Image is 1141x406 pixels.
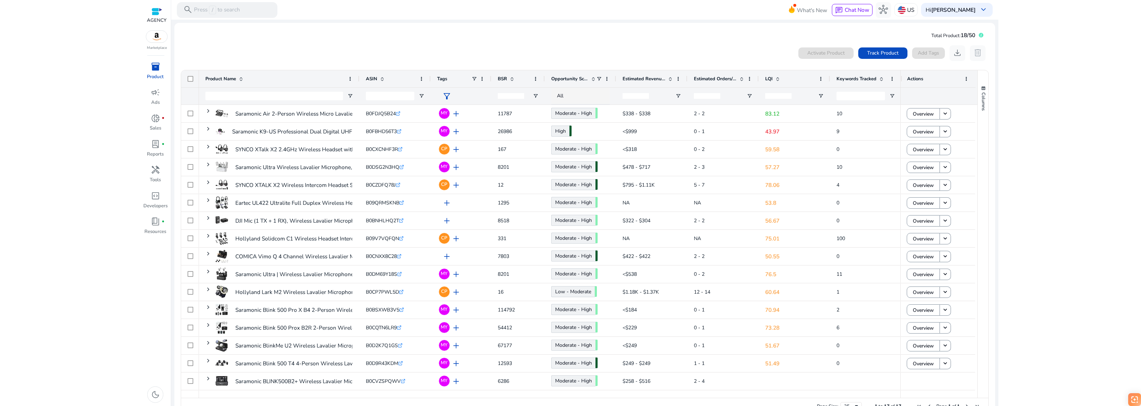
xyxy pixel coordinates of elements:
span: Overview [913,321,934,335]
span: 0 - 1 [694,128,705,135]
span: 4 [836,182,839,188]
span: $478 - $717 [623,164,650,171]
span: <$999 [623,128,637,135]
span: <$184 [623,306,637,313]
span: 10 [836,110,842,117]
span: 2 - 4 [694,378,705,385]
span: 6286 [498,378,509,385]
span: filter_alt [442,92,451,101]
p: 56.67 [765,213,824,228]
button: Overview [907,179,940,191]
img: 41tp45vgqWL._AC_US40_.jpg [215,232,228,245]
span: B0D9R43KDM [366,360,398,367]
a: Moderate - High [551,108,595,119]
button: Overview [907,233,940,244]
a: Low - Moderate [551,286,595,297]
span: 0 [836,199,839,206]
span: MY [441,343,447,347]
p: DJI Mic (1 TX + 1 RX), Wireless Lavalier Microphone, 250m (820... [235,213,398,228]
button: Track Product [858,47,907,59]
p: Reports [147,151,164,158]
a: book_4fiber_manual_recordResources [143,215,168,241]
span: 167 [498,146,506,153]
span: 100 [836,235,845,242]
span: <$229 [623,324,637,331]
span: $258 - $516 [623,378,650,385]
button: Overview [907,304,940,316]
span: fiber_manual_record [162,143,165,146]
span: 67.37 [595,375,598,386]
p: SYNCO XTalk X2 2.4GHz Wireless Headset with Microphone Intercom... [235,142,413,157]
button: Overview [907,269,940,280]
p: Resources [144,228,166,235]
mat-icon: keyboard_arrow_down [942,110,949,117]
span: 2 [836,306,839,313]
span: 54412 [498,324,512,331]
a: Moderate - High [551,250,595,262]
img: 415FrsHRpbL._AC_US40_.jpg [215,268,228,280]
a: Moderate - High [551,268,595,279]
span: B0CVZSPQWV [366,378,401,385]
span: 67.58 [595,143,598,154]
span: Opportunity Score [551,76,588,82]
span: 0 - 1 [694,342,705,349]
span: Tags [437,76,447,82]
p: Hollyland Solidcom C1 Wireless Headset Intercom System 4-Person... [235,231,410,246]
span: Keywords Tracked [836,76,876,82]
mat-icon: keyboard_arrow_down [942,217,949,224]
p: 51.49 [765,356,824,371]
span: Overview [913,232,934,246]
span: Overview [913,107,934,121]
span: B0CP7PWL5D [366,289,399,295]
span: add [451,163,461,172]
img: 41fuPSRzDyL._SX38_SY50_CR,0,0,38,50_.jpg [215,125,225,138]
p: 76.5 [765,267,824,281]
a: donut_smallfiber_manual_recordSales [143,112,168,138]
mat-icon: keyboard_arrow_down [942,324,949,331]
button: Open Filter Menu [747,93,752,99]
a: code_blocksDevelopers [143,189,168,215]
p: Sales [150,125,161,132]
span: B0DM69Y18S [366,271,397,278]
span: CP [441,182,447,187]
p: 59.58 [765,142,824,157]
span: Overview [913,196,934,210]
p: 57.27 [765,160,824,174]
a: Moderate - High [551,143,595,154]
span: B0CNXX8C28 [366,253,397,260]
span: $795 - $1.11K [623,182,655,188]
img: 31uaUZWWIpL._AC_US40_.jpg [215,214,228,227]
span: add [451,305,461,315]
span: Overview [913,285,934,300]
span: Overview [913,178,934,193]
p: 51.67 [765,338,824,353]
span: dark_mode [151,390,160,399]
img: 41zStYCvNkL._AC_US40_.jpg [215,375,228,387]
button: Overview [907,340,940,351]
img: 418wkKrukEL._AC_US40_.jpg [215,250,228,263]
span: Product Name [205,76,236,82]
span: All [557,92,563,99]
span: 69.90 [595,268,598,279]
span: add [442,198,451,208]
span: add [451,127,461,136]
span: 9 [836,128,839,135]
mat-icon: keyboard_arrow_down [942,342,949,349]
span: MY [441,307,447,312]
span: 0 - 2 [694,271,705,278]
p: Saramonic Ultra Wireless Lavalier Microphone, 32-Bit Float Recording,... [235,160,416,174]
img: 41aR3s2kDQL._AC_US40_.jpg [215,357,228,370]
span: 1295 [498,199,509,206]
span: add [451,234,461,243]
span: <$249 [623,342,637,349]
span: MY [441,361,447,365]
span: <$538 [623,271,637,278]
button: Open Filter Menu [533,93,538,99]
mat-icon: keyboard_arrow_down [942,199,949,207]
span: fiber_manual_record [162,117,165,120]
p: 53.8 [765,196,824,210]
span: book_4 [151,217,160,226]
span: 0 [836,146,839,153]
span: Overview [913,214,934,228]
span: MY [441,164,447,169]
